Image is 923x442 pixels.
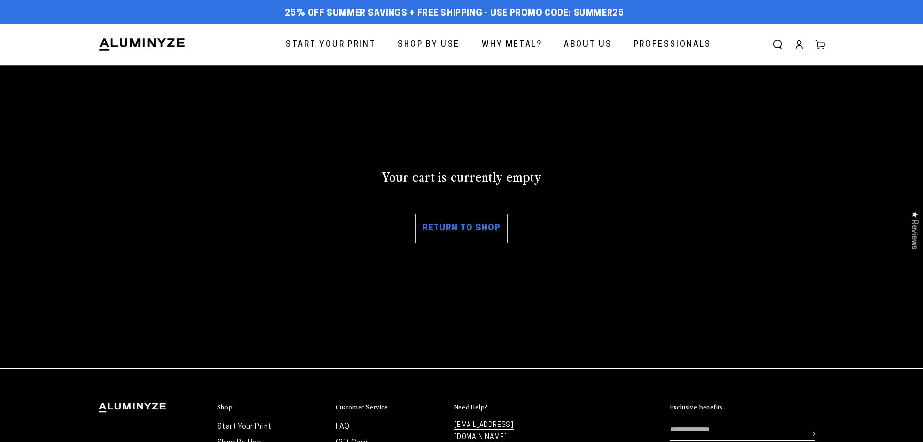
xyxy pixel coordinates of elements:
[286,38,376,52] span: Start Your Print
[391,32,467,58] a: Shop By Use
[415,214,508,243] a: Return to shop
[454,403,563,412] summary: Need Help?
[474,32,549,58] a: Why Metal?
[285,8,624,19] span: 25% off Summer Savings + Free Shipping - Use Promo Code: SUMMER25
[336,403,445,412] summary: Customer Service
[98,167,825,185] h2: Your cart is currently empty
[336,423,350,431] a: FAQ
[279,32,383,58] a: Start Your Print
[454,422,514,442] a: [EMAIL_ADDRESS][DOMAIN_NAME]
[905,203,923,257] div: Click to open Judge.me floating reviews tab
[398,38,460,52] span: Shop By Use
[217,403,326,412] summary: Shop
[482,38,542,52] span: Why Metal?
[336,403,388,411] h2: Customer Service
[626,32,719,58] a: Professionals
[767,34,788,55] summary: Search our site
[634,38,711,52] span: Professionals
[670,403,723,411] h2: Exclusive benefits
[454,403,488,411] h2: Need Help?
[98,37,186,52] img: Aluminyze
[217,423,272,431] a: Start Your Print
[670,403,825,412] summary: Exclusive benefits
[217,403,233,411] h2: Shop
[564,38,612,52] span: About Us
[557,32,619,58] a: About Us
